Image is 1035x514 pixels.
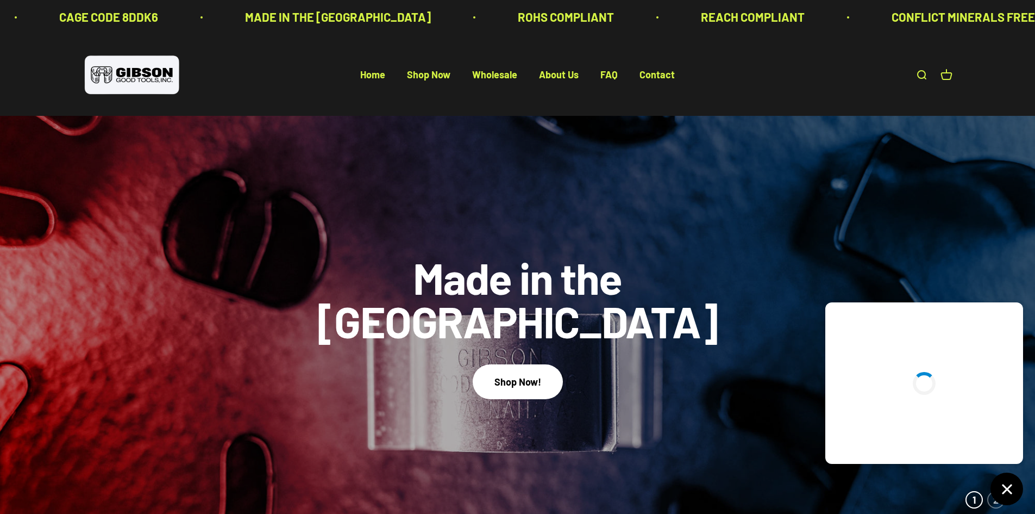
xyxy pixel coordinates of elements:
[360,69,385,81] a: Home
[472,69,517,81] a: Wholesale
[306,295,730,347] split-lines: Made in the [GEOGRAPHIC_DATA]
[822,302,1026,505] inbox-online-store-chat: Shopify online store chat
[407,69,450,81] a: Shop Now
[600,69,618,81] a: FAQ
[494,374,541,390] div: Shop Now!
[237,8,423,27] p: MADE IN THE [GEOGRAPHIC_DATA]
[693,8,797,27] p: REACH COMPLIANT
[510,8,606,27] p: ROHS COMPLIANT
[639,69,675,81] a: Contact
[473,364,563,399] button: Shop Now!
[884,8,1027,27] p: CONFLICT MINERALS FREE
[539,69,579,81] a: About Us
[52,8,150,27] p: CAGE CODE 8DDK6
